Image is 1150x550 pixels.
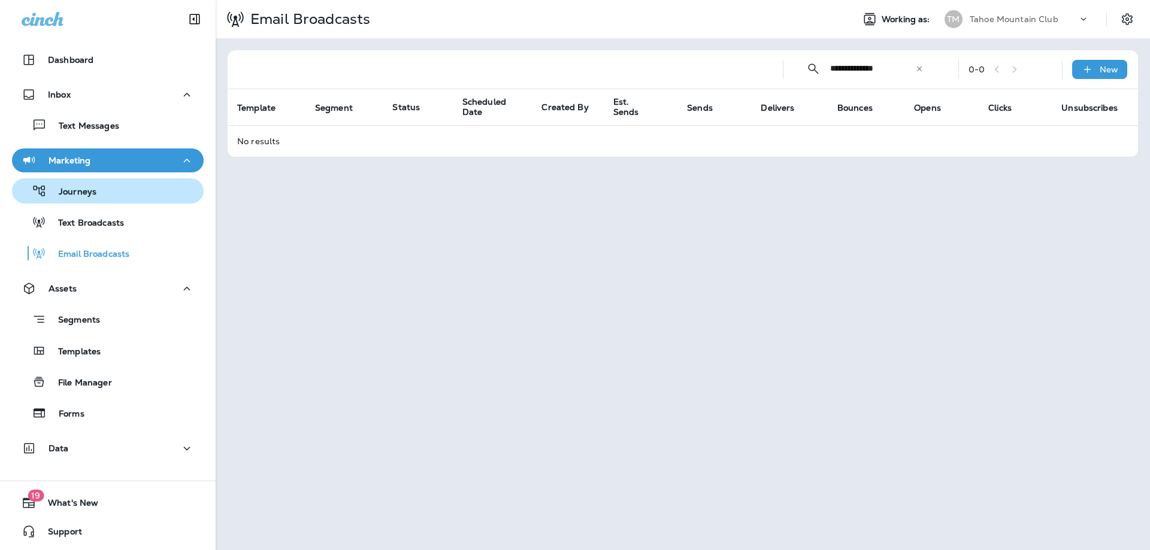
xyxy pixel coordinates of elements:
span: Opens [914,103,941,113]
button: Marketing [12,148,204,172]
p: Journeys [47,187,96,198]
span: Support [36,527,82,541]
button: 19What's New [12,491,204,515]
button: Forms [12,400,204,426]
button: Assets [12,276,204,300]
span: Bounces [837,103,873,113]
span: Opens [914,102,957,113]
span: Clicks [988,102,1027,113]
span: Est. Sends [613,97,673,117]
span: Delivers [761,103,794,113]
button: Templates [12,338,204,363]
p: New [1100,65,1118,74]
span: 19 [28,490,44,502]
p: Email Broadcasts [246,10,370,28]
button: File Manager [12,369,204,394]
button: Inbox [12,83,204,107]
p: Inbox [48,90,71,99]
span: Delivers [761,102,810,113]
span: Scheduled Date [462,97,512,117]
p: Assets [49,284,77,293]
button: Collapse Sidebar [178,7,211,31]
span: Unsubscribes [1061,103,1118,113]
button: Settings [1116,8,1138,30]
button: Text Messages [12,113,204,138]
p: Marketing [49,156,90,165]
button: Data [12,436,204,460]
span: Template [237,103,276,113]
span: Bounces [837,102,888,113]
div: TM [945,10,963,28]
span: Status [392,102,420,113]
p: Segments [46,315,100,327]
p: File Manager [46,378,112,389]
button: Segments [12,306,204,332]
span: Segment [315,102,368,113]
span: Created By [541,102,588,113]
span: Sends [687,102,728,113]
td: No results [228,125,1138,157]
span: Scheduled Date [462,97,528,117]
span: What's New [36,498,98,512]
p: Email Broadcasts [46,249,129,260]
span: Template [237,102,291,113]
div: 0 - 0 [969,65,985,74]
span: Working as: [882,14,933,25]
span: Unsubscribes [1061,102,1133,113]
button: Email Broadcasts [12,241,204,266]
span: Segment [315,103,353,113]
button: Support [12,519,204,543]
p: Data [49,443,69,453]
button: Journeys [12,178,204,203]
p: Dashboard [48,55,93,65]
button: Dashboard [12,48,204,72]
p: Tahoe Mountain Club [970,14,1058,24]
p: Text Messages [47,121,119,132]
span: Sends [687,103,713,113]
p: Text Broadcasts [46,218,124,229]
span: Est. Sends [613,97,657,117]
button: Text Broadcasts [12,209,204,235]
p: Forms [47,409,84,420]
span: Clicks [988,103,1012,113]
button: Collapse Search [801,57,825,81]
p: Templates [46,347,101,358]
